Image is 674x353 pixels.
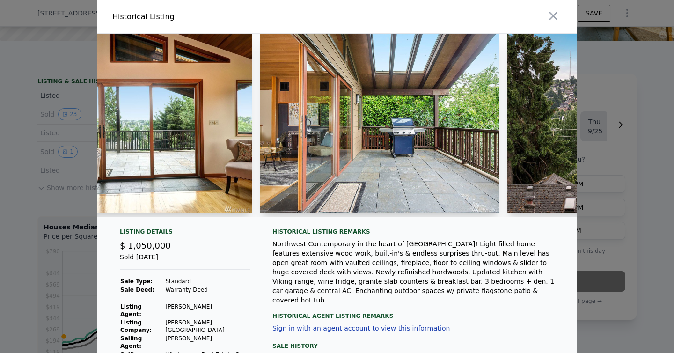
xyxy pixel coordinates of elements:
strong: Listing Company: [120,319,152,333]
strong: Listing Agent: [120,303,142,317]
div: Listing Details [120,228,250,239]
strong: Sale Type: [120,278,153,285]
strong: Sale Deed: [120,287,154,293]
div: Northwest Contemporary in the heart of [GEOGRAPHIC_DATA]! Light filled home features extensive wo... [272,239,562,305]
div: Historical Listing [112,11,333,22]
div: Historical Listing remarks [272,228,562,235]
td: Standard [165,277,250,286]
button: Sign in with an agent account to view this information [272,324,450,332]
img: Property Img [13,34,252,213]
div: Historical Agent Listing Remarks [272,305,562,320]
strong: Selling Agent: [120,335,142,349]
td: Warranty Deed [165,286,250,294]
td: [PERSON_NAME][GEOGRAPHIC_DATA] [165,318,250,334]
div: Sold [DATE] [120,252,250,270]
div: Sale History [272,340,562,352]
td: [PERSON_NAME] [165,334,250,350]
span: $ 1,050,000 [120,241,171,250]
td: [PERSON_NAME] [165,302,250,318]
img: Property Img [260,34,499,213]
